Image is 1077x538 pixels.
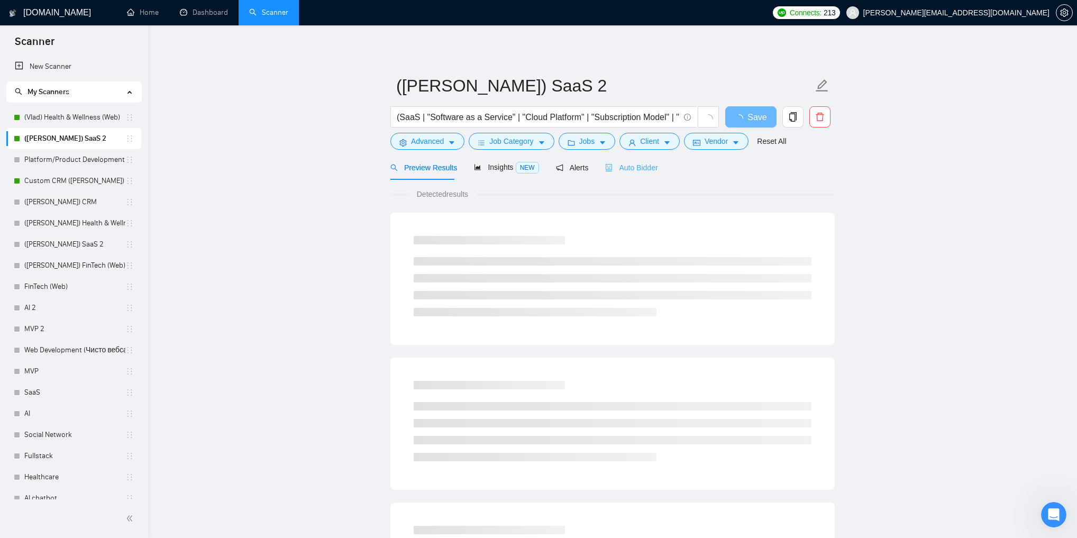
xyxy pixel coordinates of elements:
span: holder [125,282,134,291]
iframe: To enrich screen reader interactions, please activate Accessibility in Grammarly extension settings [1041,502,1066,527]
a: FinTech (Web) [24,276,125,297]
img: logo [9,5,16,22]
span: setting [1056,8,1072,17]
span: copy [783,112,803,122]
span: user [628,139,636,147]
div: обновил, закрыл - открыл [85,239,203,262]
button: copy [782,106,804,127]
a: Custom CRM ([PERSON_NAME]) [24,170,125,192]
span: caret-down [663,139,671,147]
button: Средство выбора GIF-файла [33,346,42,355]
div: Перепроверили у себя - все доступно с нескольких девайсов и браузеров.Возможно, с другого браузер... [8,288,174,363]
button: Добавить вложение [50,346,59,355]
li: New Scanner [6,56,141,77]
div: обновил, закрыл - открыл [93,245,195,256]
span: holder [125,304,134,312]
li: MVP [6,361,141,382]
button: Средство выбора эмодзи [16,346,25,355]
li: AI 2 [6,297,141,318]
span: NEW [516,162,539,174]
span: Jobs [579,135,595,147]
div: Перепроверили у себя - все доступно с нескольких девайсов и браузеров. Возможно, с другого браузе... [17,295,165,357]
a: Fullstack [24,445,125,467]
span: bars [478,139,485,147]
a: AI 2 [24,297,125,318]
button: userClientcaret-down [619,133,680,150]
span: Advanced [411,135,444,147]
span: loading [735,114,747,123]
a: searchScanner [249,8,288,17]
span: holder [125,261,134,270]
button: folderJobscaret-down [559,133,616,150]
span: caret-down [599,139,606,147]
div: Dima говорит… [8,288,203,387]
button: delete [809,106,830,127]
span: My Scanners [15,87,69,96]
li: MVP 2 [6,318,141,340]
span: delete [810,112,830,122]
button: Отправить сообщение… [181,342,198,359]
button: Save [725,106,777,127]
span: holder [125,494,134,503]
span: setting [399,139,407,147]
li: Social Network [6,424,141,445]
span: robot [605,164,613,171]
input: Scanner name... [396,72,813,99]
span: holder [125,431,134,439]
span: caret-down [732,139,740,147]
button: Главная [185,4,205,24]
span: holder [125,325,134,333]
span: notification [556,164,563,171]
a: MVP 2 [24,318,125,340]
span: holder [125,346,134,354]
textarea: Ваше сообщение... [9,324,203,342]
span: Save [747,111,766,124]
a: Social Network [24,424,125,445]
li: Healthcare [6,467,141,488]
span: holder [125,113,134,122]
span: holder [125,219,134,227]
span: holder [125,198,134,206]
a: Reset All [757,135,786,147]
span: edit [815,79,829,93]
span: Scanner [6,34,63,56]
h1: Dima [51,5,72,13]
img: Profile image for Dima [30,6,47,23]
li: (Vlad) SaaS 2 [6,128,141,149]
span: holder [125,473,134,481]
li: (Tanya) SaaS 2 [6,234,141,255]
span: Detected results [409,188,476,200]
span: area-chart [474,163,481,171]
span: double-left [126,513,136,524]
span: 213 [824,7,835,19]
div: chervinskyi.oleh@valsydev.com говорит… [8,118,203,240]
input: Search Freelance Jobs... [397,111,679,124]
span: search [390,164,398,171]
span: holder [125,134,134,143]
li: Fullstack [6,445,141,467]
li: FinTech (Web) [6,276,141,297]
p: В сети последние 15 мин [51,13,143,24]
li: AI [6,403,141,424]
li: AI chatbot [6,488,141,509]
span: Preview Results [390,163,457,172]
button: go back [7,4,27,24]
a: SaaS [24,382,125,403]
a: ([PERSON_NAME]) CRM [24,192,125,213]
span: My Scanners [28,87,69,96]
button: setting [1056,4,1073,21]
button: barsJob Categorycaret-down [469,133,554,150]
a: setting [1056,8,1073,17]
span: Job Category [489,135,533,147]
span: holder [125,240,134,249]
span: caret-down [448,139,455,147]
span: holder [125,409,134,418]
a: ([PERSON_NAME]) SaaS 2 [24,234,125,255]
img: upwork-logo.png [778,8,786,17]
a: ([PERSON_NAME]) SaaS 2 [24,128,125,149]
li: Platform/Product Development (Чисто продкты) [6,149,141,170]
span: Alerts [556,163,589,172]
li: Custom CRM (Минус Слова) [6,170,141,192]
li: (Vlad) CRM [6,192,141,213]
li: SaaS [6,382,141,403]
